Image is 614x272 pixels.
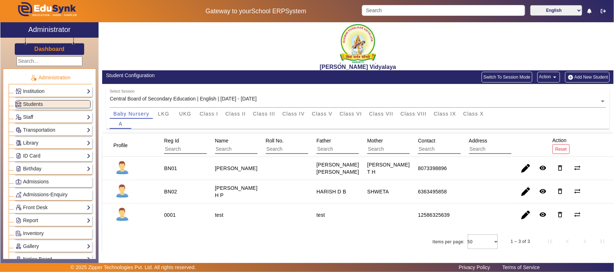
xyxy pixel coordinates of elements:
[110,95,256,103] div: Central Board of Secondary Education | English | [DATE] - [DATE]
[576,233,593,250] button: Next page
[574,211,581,218] mat-icon: sync_alt
[200,111,218,116] span: Class I
[23,101,43,107] span: Students
[369,111,393,116] span: Class VII
[215,185,258,198] staff-with-status: [PERSON_NAME] H P
[215,138,228,144] span: Name
[15,100,91,108] a: Students
[113,142,128,148] span: Profile
[314,134,390,156] div: Father
[71,264,196,271] p: © 2025 Zipper Technologies Pvt. Ltd. All rights reserved.
[317,188,346,195] div: HARISH D B
[164,138,179,144] span: Reg Id
[367,161,410,175] div: [PERSON_NAME] T H
[433,238,465,245] div: Items per page:
[317,138,331,144] span: Father
[226,111,246,116] span: Class II
[463,111,484,116] span: Class X
[113,206,131,224] img: profile.png
[340,111,362,116] span: Class VI
[266,138,284,144] span: Roll No.
[15,229,91,238] a: Inventory
[35,46,65,52] h3: Dashboard
[16,179,21,184] img: Admissions.png
[253,111,275,116] span: Class III
[162,134,237,156] div: Reg Id
[557,164,564,172] mat-icon: delete_outline
[113,159,131,177] img: profile.png
[469,145,533,154] input: Search
[23,230,44,236] span: Inventory
[565,72,610,83] button: Add New Student
[401,111,427,116] span: Class VIII
[23,179,49,184] span: Admissions
[557,188,564,195] mat-icon: delete_outline
[469,138,487,144] span: Address
[418,211,450,219] div: 12586325639
[317,161,359,175] div: [PERSON_NAME] [PERSON_NAME]
[9,74,92,81] p: Administration
[106,72,354,79] div: Student Configuration
[23,192,68,197] span: Admissions-Enquiry
[418,165,447,172] div: 8073398896
[511,238,530,245] div: 1 – 3 of 3
[16,231,21,236] img: Inventory.png
[552,144,570,154] button: Reset
[164,211,176,219] div: 0001
[317,211,325,219] div: test
[164,188,177,195] div: BN02
[15,191,91,199] a: Admissions-Enquiry
[574,188,581,195] mat-icon: sync_alt
[540,211,547,218] mat-icon: remove_red_eye
[542,233,559,250] button: First page
[499,263,543,272] a: Terms of Service
[367,145,432,154] input: Search
[251,8,285,15] span: School ERP
[418,188,447,195] div: 6363495858
[158,8,354,15] h5: Gateway to your System
[550,134,572,156] div: Action
[16,192,21,197] img: Behavior-reports.png
[567,74,574,80] img: add-new-student.png
[119,121,123,126] span: A
[551,74,558,81] mat-icon: arrow_drop_down
[16,102,21,107] img: Students.png
[367,188,389,195] div: SHWETA
[455,263,494,272] a: Privacy Policy
[179,111,191,116] span: UKG
[111,139,137,152] div: Profile
[0,22,99,38] a: Administrator
[215,145,279,154] input: Search
[164,165,177,172] div: BN01
[28,25,71,34] h2: Administrator
[415,134,491,156] div: Contact
[418,145,482,154] input: Search
[113,111,149,116] span: Baby Nursery
[540,164,547,172] mat-icon: remove_red_eye
[559,233,576,250] button: Previous page
[17,56,82,66] input: Search...
[213,134,288,156] div: Name
[557,211,564,218] mat-icon: delete_outline
[158,111,169,116] span: LKG
[593,233,611,250] button: Last page
[263,134,339,156] div: Roll No.
[367,138,383,144] span: Mother
[482,72,532,83] button: Switch To Session Mode
[467,134,542,156] div: Address
[418,138,435,144] span: Contact
[30,75,37,81] img: Administration.png
[15,178,91,186] a: Admissions
[537,72,560,83] button: Action
[113,183,131,201] img: profile.png
[340,24,376,64] img: 1f9ccde3-ca7c-4581-b515-4fcda2067381
[110,89,135,94] div: Select Session
[362,5,525,16] input: Search
[102,64,614,70] h2: [PERSON_NAME] Vidyalaya
[574,164,581,172] mat-icon: sync_alt
[34,45,65,53] a: Dashboard
[266,145,330,154] input: Search
[434,111,456,116] span: Class IX
[282,111,305,116] span: Class IV
[312,111,332,116] span: Class V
